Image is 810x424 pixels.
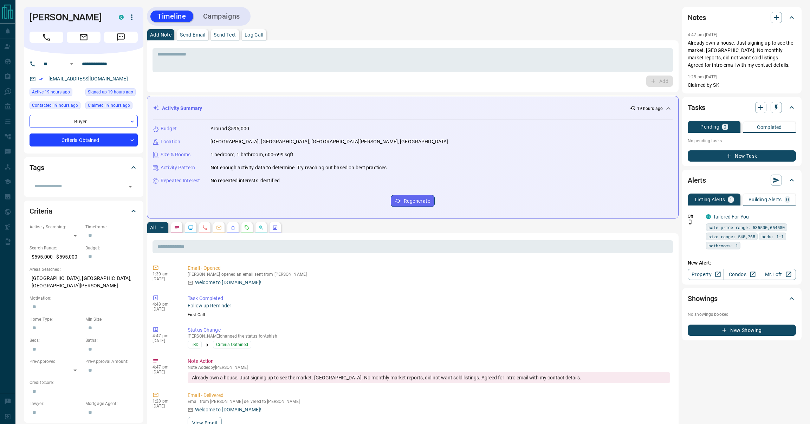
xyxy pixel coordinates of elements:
p: No repeated interests identified [210,177,280,184]
p: Pre-Approved: [30,358,82,365]
p: Listing Alerts [695,197,725,202]
p: Min Size: [85,316,138,322]
button: New Showing [688,325,796,336]
p: [PERSON_NAME] changed the status for Ashish [188,334,670,339]
button: Open [125,182,135,191]
span: Signed up 19 hours ago [88,89,133,96]
p: Log Call [245,32,263,37]
div: Tue Sep 16 2025 [30,88,82,98]
p: [DATE] [153,404,177,409]
span: TBD [191,341,199,348]
svg: Requests [244,225,250,230]
a: Tailored For You [713,214,749,220]
p: Credit Score: [30,379,138,386]
span: size range: 540,768 [708,233,755,240]
p: Motivation: [30,295,138,301]
p: Task Completed [188,295,670,302]
svg: Notes [174,225,180,230]
svg: Push Notification Only [688,220,693,224]
p: Timeframe: [85,224,138,230]
a: Mr.Loft [760,269,796,280]
p: 0 [724,124,726,129]
p: Around $595,000 [210,125,249,132]
p: Welcome to [DOMAIN_NAME]! [195,406,261,413]
div: Tue Sep 16 2025 [30,102,82,111]
p: 4:47 pm [DATE] [688,32,718,37]
p: [DATE] [153,338,177,343]
span: beds: 1-1 [762,233,784,240]
p: 4:47 pm [153,333,177,338]
p: All [150,225,156,230]
p: Email - Opened [188,265,670,272]
div: Notes [688,9,796,26]
p: [PERSON_NAME] opened an email sent from [PERSON_NAME] [188,272,670,277]
p: Follow up Reminder [188,302,670,309]
p: Areas Searched: [30,266,138,273]
p: Pre-Approval Amount: [85,358,138,365]
h2: Notes [688,12,706,23]
p: Mortgage Agent: [85,400,138,407]
p: [GEOGRAPHIC_DATA], [GEOGRAPHIC_DATA], [GEOGRAPHIC_DATA][PERSON_NAME], [GEOGRAPHIC_DATA] [210,138,448,145]
svg: Listing Alerts [230,225,236,230]
p: 1:30 am [153,272,177,276]
p: Beds: [30,337,82,344]
div: condos.ca [706,214,711,219]
a: Condos [724,269,760,280]
p: Already own a house. Just signing up to see the market. [GEOGRAPHIC_DATA]. No monthly market repo... [688,39,796,69]
p: [DATE] [153,276,177,281]
div: Buyer [30,115,138,128]
span: Contacted 19 hours ago [32,102,78,109]
button: Timeline [150,11,193,22]
button: Regenerate [391,195,435,207]
p: Note Added by [PERSON_NAME] [188,365,670,370]
p: Add Note [150,32,171,37]
p: [GEOGRAPHIC_DATA], [GEOGRAPHIC_DATA], [GEOGRAPHIC_DATA][PERSON_NAME] [30,273,138,292]
p: Baths: [85,337,138,344]
svg: Lead Browsing Activity [188,225,194,230]
span: Criteria Obtained [216,341,248,348]
p: First Call [188,312,670,318]
p: [DATE] [153,370,177,374]
h2: Tasks [688,102,705,113]
span: sale price range: 535500,654500 [708,224,785,231]
p: $595,000 - $595,000 [30,251,82,263]
div: Criteria Obtained [30,133,138,146]
p: Pending [700,124,719,129]
svg: Agent Actions [272,225,278,230]
p: Completed [757,125,782,130]
p: Email from [PERSON_NAME] delivered to [PERSON_NAME] [188,399,670,404]
p: Activity Pattern [161,164,195,171]
div: Tasks [688,99,796,116]
div: Activity Summary19 hours ago [153,102,673,115]
p: Note Action [188,358,670,365]
p: Budget [161,125,177,132]
h2: Alerts [688,175,706,186]
p: Budget: [85,245,138,251]
div: Criteria [30,203,138,220]
div: condos.ca [119,15,124,20]
h1: [PERSON_NAME] [30,12,108,23]
p: Claimed by SK [688,81,796,89]
p: 4:48 pm [153,302,177,307]
span: bathrooms: 1 [708,242,738,249]
p: Send Text [214,32,236,37]
svg: Emails [216,225,222,230]
p: Not enough activity data to determine. Try reaching out based on best practices. [210,164,388,171]
p: Off [688,213,702,220]
a: [EMAIL_ADDRESS][DOMAIN_NAME] [48,76,128,81]
p: 4:47 pm [153,365,177,370]
p: New Alert: [688,259,796,267]
p: Search Range: [30,245,82,251]
span: Claimed 19 hours ago [88,102,130,109]
span: Active 19 hours ago [32,89,70,96]
span: Message [104,32,138,43]
button: Open [67,60,76,68]
p: No showings booked [688,311,796,318]
p: Email - Delivered [188,392,670,399]
h2: Criteria [30,206,52,217]
p: Repeated Interest [161,177,200,184]
p: 0 [786,197,789,202]
svg: Calls [202,225,208,230]
h2: Showings [688,293,718,304]
svg: Opportunities [258,225,264,230]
